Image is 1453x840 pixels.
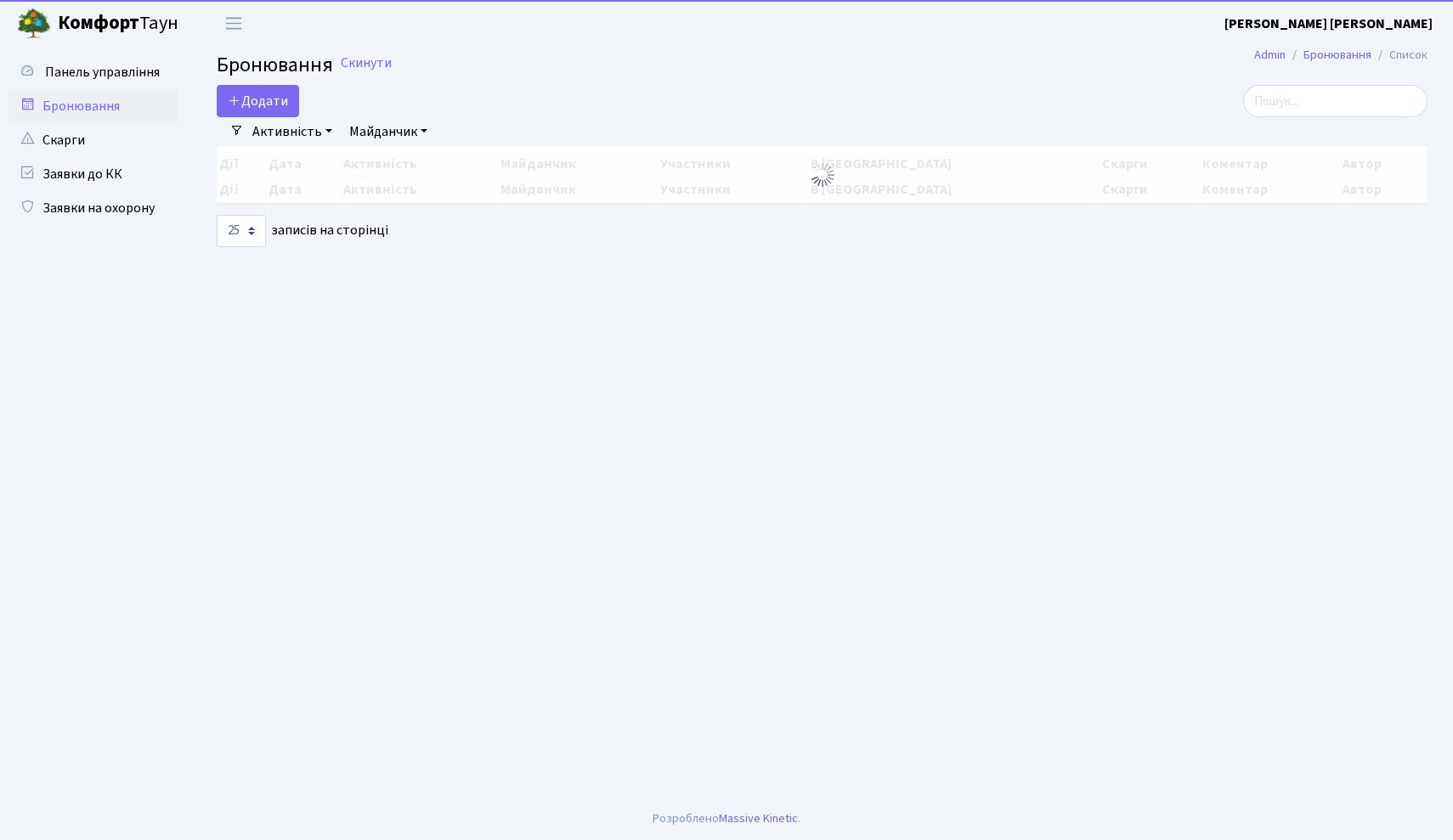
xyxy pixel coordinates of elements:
a: Панель управління [8,55,178,89]
a: Бронювання [1303,46,1371,64]
a: Заявки на охорону [8,191,178,225]
img: Обробка... [809,161,836,189]
label: записів на сторінці [217,215,388,247]
a: Скинути [341,55,392,71]
a: Massive Kinetic [719,809,798,827]
a: Заявки до КК [8,157,178,191]
button: Додати [217,85,299,117]
span: Панель управління [45,63,160,82]
a: Admin [1254,46,1286,64]
a: Активність [246,117,339,146]
nav: breadcrumb [1229,37,1453,73]
select: записів на сторінці [217,215,266,247]
img: logo.png [17,7,51,41]
div: Розроблено . [653,809,800,828]
a: Майданчик [342,117,434,146]
a: Бронювання [8,89,178,123]
span: Бронювання [217,50,333,80]
li: Список [1371,46,1428,65]
a: Скарги [8,123,178,157]
button: Переключити навігацію [212,9,255,37]
b: [PERSON_NAME] [PERSON_NAME] [1224,14,1433,33]
input: Пошук... [1243,85,1428,117]
span: Таун [58,9,178,38]
b: Комфорт [58,9,139,37]
a: [PERSON_NAME] [PERSON_NAME] [1224,14,1433,34]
